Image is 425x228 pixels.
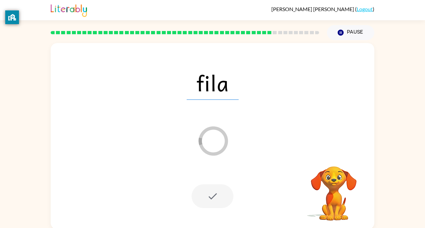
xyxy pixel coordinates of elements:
[357,6,373,12] a: Logout
[271,6,374,12] div: ( )
[187,66,239,100] span: fila
[51,3,87,17] img: Literably
[301,156,366,221] video: Your browser must support playing .mp4 files to use Literably. Please try using another browser.
[271,6,355,12] span: [PERSON_NAME] [PERSON_NAME]
[327,25,374,40] button: Pause
[5,10,19,24] button: privacy banner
